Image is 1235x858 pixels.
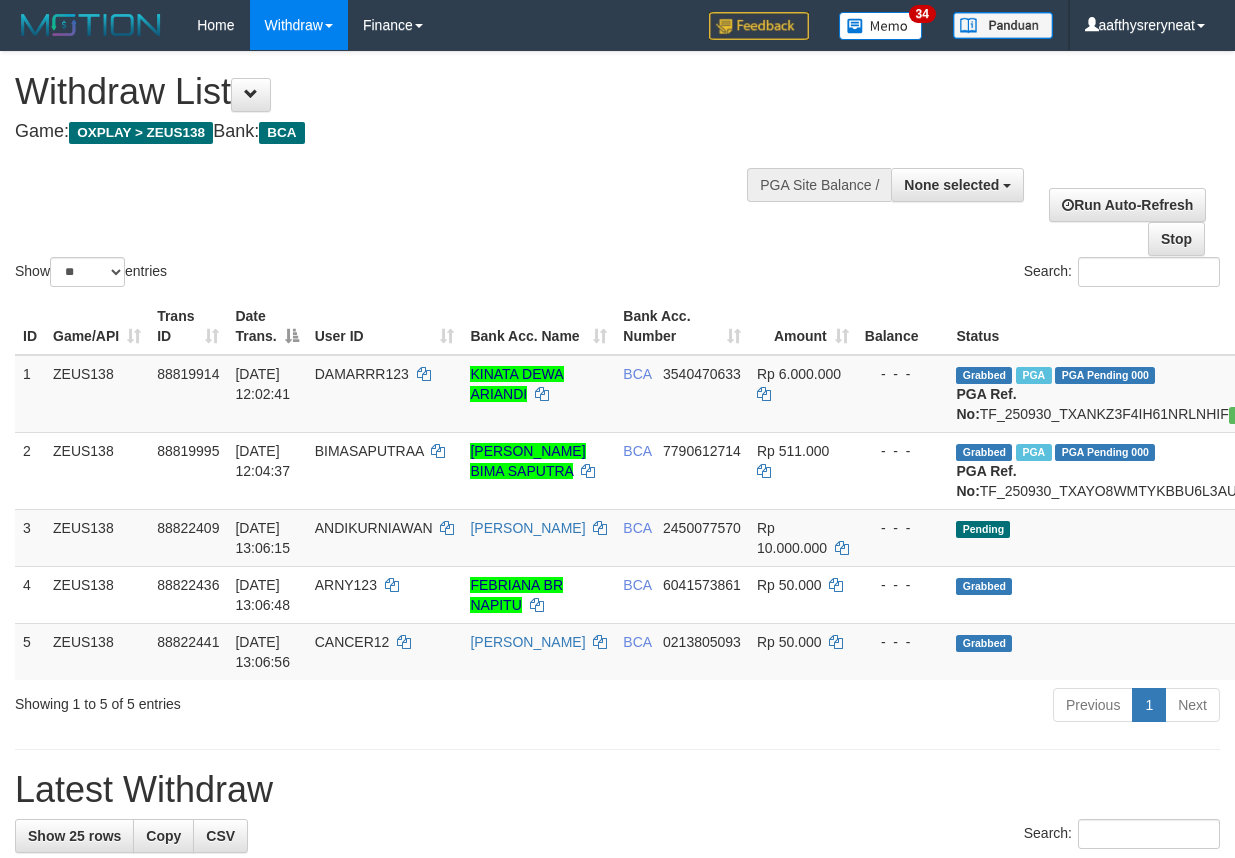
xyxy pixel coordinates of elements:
[307,298,463,355] th: User ID: activate to sort column ascending
[709,12,809,40] img: Feedback.jpg
[470,443,585,479] a: [PERSON_NAME] BIMA SAPUTRA
[857,298,949,355] th: Balance
[904,177,999,193] span: None selected
[235,577,290,613] span: [DATE] 13:06:48
[953,12,1053,39] img: panduan.png
[235,520,290,556] span: [DATE] 13:06:15
[15,298,45,355] th: ID
[146,828,181,844] span: Copy
[757,577,822,593] span: Rp 50.000
[623,366,651,382] span: BCA
[149,298,227,355] th: Trans ID: activate to sort column ascending
[865,632,941,652] div: - - -
[956,367,1012,384] span: Grabbed
[45,298,149,355] th: Game/API: activate to sort column ascending
[15,509,45,566] td: 3
[470,366,563,402] a: KINATA DEWA ARIANDI
[315,634,390,650] span: CANCER12
[956,463,1016,499] b: PGA Ref. No:
[15,686,500,714] div: Showing 1 to 5 of 5 entries
[15,566,45,623] td: 4
[865,364,941,384] div: - - -
[133,819,194,853] a: Copy
[235,443,290,479] span: [DATE] 12:04:37
[1024,819,1220,849] label: Search:
[45,566,149,623] td: ZEUS138
[1055,444,1155,461] span: PGA Pending
[157,443,219,459] span: 88819995
[15,122,803,142] h4: Game: Bank:
[259,122,304,144] span: BCA
[157,520,219,536] span: 88822409
[663,366,741,382] span: Copy 3540470633 to clipboard
[956,578,1012,595] span: Grabbed
[839,12,923,40] img: Button%20Memo.svg
[956,386,1016,422] b: PGA Ref. No:
[956,635,1012,652] span: Grabbed
[757,520,827,556] span: Rp 10.000.000
[50,257,125,287] select: Showentries
[227,298,306,355] th: Date Trans.: activate to sort column descending
[15,355,45,433] td: 1
[45,509,149,566] td: ZEUS138
[28,828,121,844] span: Show 25 rows
[15,72,803,112] h1: Withdraw List
[747,168,891,202] div: PGA Site Balance /
[45,623,149,680] td: ZEUS138
[623,634,651,650] span: BCA
[663,577,741,593] span: Copy 6041573861 to clipboard
[315,520,433,536] span: ANDIKURNIAWAN
[15,819,134,853] a: Show 25 rows
[1055,367,1155,384] span: PGA Pending
[193,819,248,853] a: CSV
[470,577,563,613] a: FEBRIANA BR NAPITU
[1053,688,1133,722] a: Previous
[757,443,829,459] span: Rp 511.000
[470,634,585,650] a: [PERSON_NAME]
[15,432,45,509] td: 2
[1024,257,1220,287] label: Search:
[757,366,841,382] span: Rp 6.000.000
[157,577,219,593] span: 88822436
[1078,257,1220,287] input: Search:
[1016,444,1051,461] span: Marked by aafsolysreylen
[956,521,1010,538] span: Pending
[1016,367,1051,384] span: Marked by aafsolysreylen
[15,10,167,40] img: MOTION_logo.png
[663,443,741,459] span: Copy 7790612714 to clipboard
[749,298,857,355] th: Amount: activate to sort column ascending
[15,623,45,680] td: 5
[1049,188,1206,222] a: Run Auto-Refresh
[157,366,219,382] span: 88819914
[1132,688,1166,722] a: 1
[45,432,149,509] td: ZEUS138
[69,122,213,144] span: OXPLAY > ZEUS138
[623,520,651,536] span: BCA
[909,5,936,23] span: 34
[1165,688,1220,722] a: Next
[663,634,741,650] span: Copy 0213805093 to clipboard
[235,634,290,670] span: [DATE] 13:06:56
[623,577,651,593] span: BCA
[315,443,424,459] span: BIMASAPUTRAA
[15,770,1220,810] h1: Latest Withdraw
[45,355,149,433] td: ZEUS138
[757,634,822,650] span: Rp 50.000
[315,366,409,382] span: DAMARRR123
[615,298,749,355] th: Bank Acc. Number: activate to sort column ascending
[206,828,235,844] span: CSV
[891,168,1024,202] button: None selected
[462,298,615,355] th: Bank Acc. Name: activate to sort column ascending
[470,520,585,536] a: [PERSON_NAME]
[865,518,941,538] div: - - -
[315,577,377,593] span: ARNY123
[663,520,741,536] span: Copy 2450077570 to clipboard
[1078,819,1220,849] input: Search:
[956,444,1012,461] span: Grabbed
[865,575,941,595] div: - - -
[157,634,219,650] span: 88822441
[235,366,290,402] span: [DATE] 12:02:41
[865,441,941,461] div: - - -
[15,257,167,287] label: Show entries
[623,443,651,459] span: BCA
